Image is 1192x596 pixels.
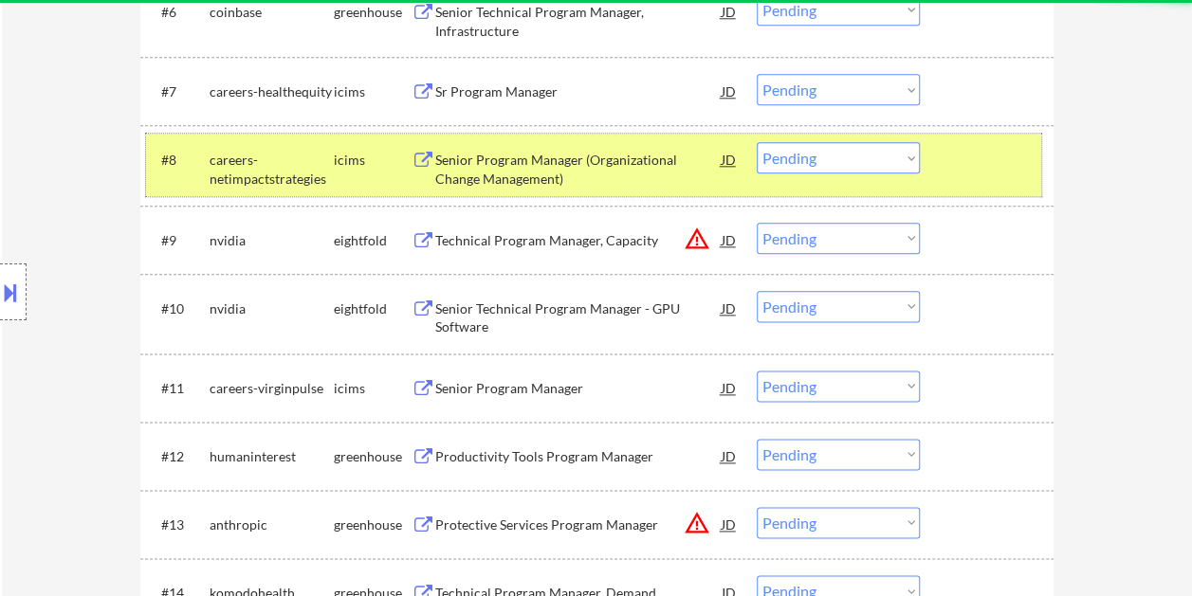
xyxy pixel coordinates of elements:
div: eightfold [334,299,412,318]
div: #13 [161,515,194,534]
div: greenhouse [334,447,412,466]
div: eightfold [334,231,412,250]
div: JD [720,291,739,325]
div: coinbase [210,3,334,22]
div: JD [720,439,739,473]
div: Technical Program Manager, Capacity [435,231,722,250]
div: greenhouse [334,3,412,22]
div: JD [720,142,739,176]
div: Senior Technical Program Manager - GPU Software [435,299,722,336]
div: #7 [161,82,194,101]
div: JD [720,74,739,108]
div: icims [334,82,412,101]
div: JD [720,507,739,541]
div: Senior Technical Program Manager, Infrastructure [435,3,722,40]
div: #6 [161,3,194,22]
div: greenhouse [334,515,412,534]
div: icims [334,379,412,398]
button: warning_amber [684,510,710,536]
div: Senior Program Manager (Organizational Change Management) [435,151,722,188]
div: careers-healthequity [210,82,334,101]
div: anthropic [210,515,334,534]
div: JD [720,370,739,405]
div: Protective Services Program Manager [435,515,722,534]
div: Sr Program Manager [435,82,722,101]
div: Senior Program Manager [435,379,722,398]
div: Productivity Tools Program Manager [435,447,722,466]
div: icims [334,151,412,170]
div: JD [720,223,739,257]
button: warning_amber [684,226,710,252]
